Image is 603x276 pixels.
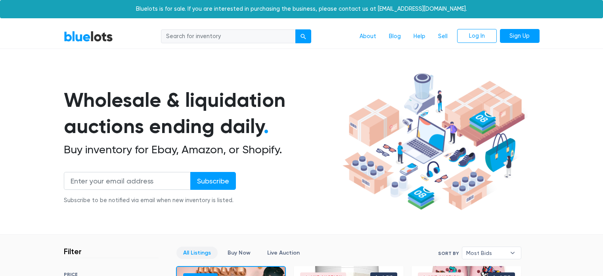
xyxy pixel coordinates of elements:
[383,29,407,44] a: Blog
[64,172,191,190] input: Enter your email address
[340,69,528,214] img: hero-ee84e7d0318cb26816c560f6b4441b76977f77a177738b4e94f68c95b2b83dbb.png
[64,247,82,256] h3: Filter
[504,247,521,259] b: ▾
[64,87,340,140] h1: Wholesale & liquidation auctions ending daily
[64,196,236,205] div: Subscribe to be notified via email when new inventory is listed.
[466,247,506,259] span: Most Bids
[432,29,454,44] a: Sell
[407,29,432,44] a: Help
[353,29,383,44] a: About
[176,247,218,259] a: All Listings
[64,31,113,42] a: BlueLots
[64,143,340,156] h2: Buy inventory for Ebay, Amazon, or Shopify.
[161,29,296,44] input: Search for inventory
[190,172,236,190] input: Subscribe
[457,29,497,43] a: Log In
[264,114,269,138] span: .
[260,247,306,259] a: Live Auction
[221,247,257,259] a: Buy Now
[500,29,540,43] a: Sign Up
[438,250,459,257] label: Sort By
